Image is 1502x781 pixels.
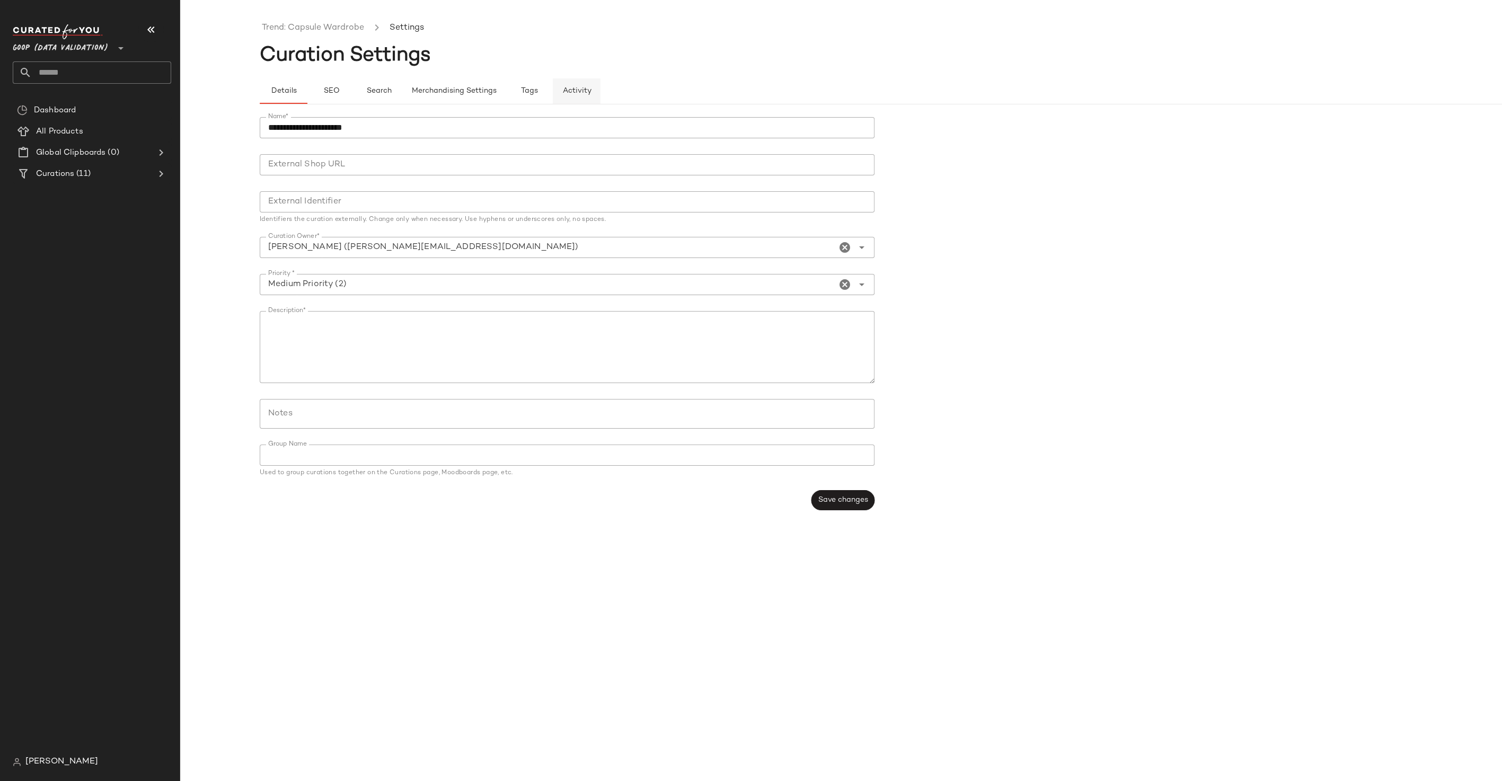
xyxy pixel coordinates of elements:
span: Dashboard [34,104,76,117]
span: Details [270,87,296,95]
span: (0) [105,147,119,159]
span: Save changes [818,496,868,504]
span: Merchandising Settings [411,87,497,95]
span: Curations [36,168,74,180]
span: Tags [520,87,538,95]
span: [PERSON_NAME] [25,756,98,768]
a: Trend: Capsule Wardrobe [262,21,364,35]
span: (11) [74,168,91,180]
img: svg%3e [13,758,21,766]
span: Goop (Data Validation) [13,36,108,55]
img: cfy_white_logo.C9jOOHJF.svg [13,24,103,39]
button: Save changes [811,490,874,510]
img: svg%3e [17,105,28,116]
i: Clear Priority * [838,278,851,291]
span: Search [366,87,392,95]
span: All Products [36,126,83,138]
span: Global Clipboards [36,147,105,159]
span: SEO [323,87,339,95]
span: Curation Settings [260,45,431,66]
i: Open [855,241,868,254]
span: Activity [562,87,591,95]
div: Identifiers the curation externally. Change only when necessary. Use hyphens or underscores only,... [260,217,874,223]
li: Settings [387,21,426,35]
div: Used to group curations together on the Curations page, Moodboards page, etc. [260,470,874,476]
i: Open [855,278,868,291]
i: Clear Curation Owner* [838,241,851,254]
